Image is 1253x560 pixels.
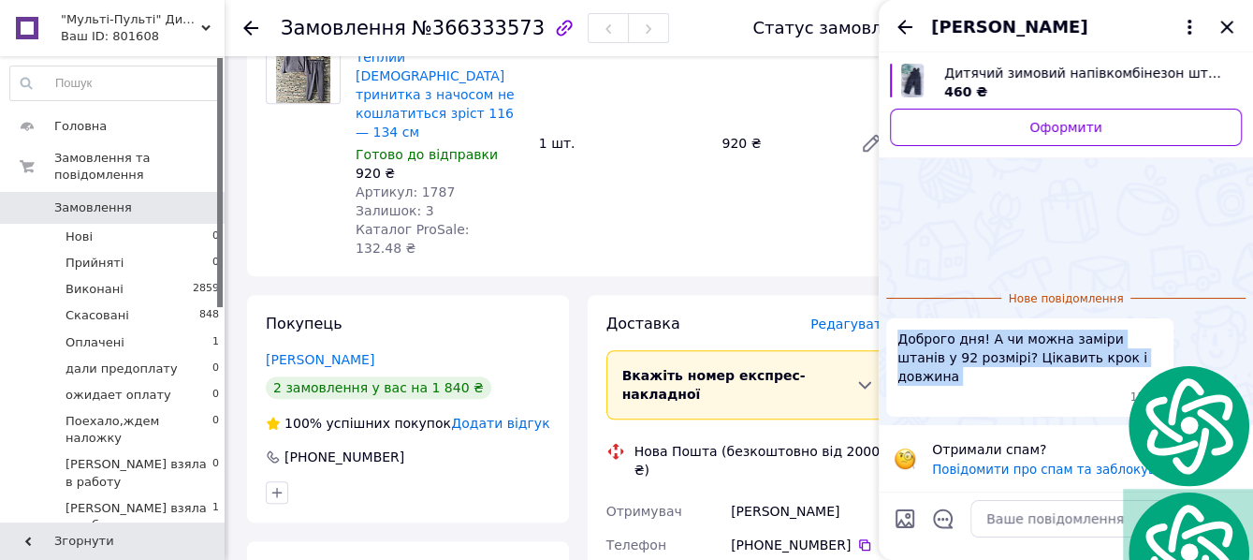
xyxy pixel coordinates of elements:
[356,147,498,162] span: Готово до відправки
[931,15,1201,39] button: [PERSON_NAME]
[714,130,845,156] div: 920 ₴
[284,416,322,431] span: 100%
[1001,291,1131,307] span: Нове повідомлення
[727,494,894,528] div: [PERSON_NAME]
[890,109,1242,146] a: Оформити
[266,376,491,399] div: 2 замовлення у вас на 1 840 ₴
[266,315,342,332] span: Покупець
[66,413,212,447] span: Поехало,ждем наложку
[283,448,406,466] div: [PHONE_NUMBER]
[901,64,924,97] img: 4068328247_w80_h80_dityachij-zimovij-napivkombinezon.jpg
[752,19,925,37] div: Статус замовлення
[1123,362,1253,489] img: logo.svg
[276,30,331,103] img: Дитячий костюм теплий турецький тринитка з начосом не кошлатиться зріст 116 — 134 см
[212,334,219,351] span: 1
[66,281,124,298] span: Виконані
[944,64,1227,82] span: Дитячий зимовий напівкомбінезон штанці на лямках для хлопчиків і дівчат на зріст 86, 92см
[54,199,132,216] span: Замовлення
[212,361,219,377] span: 0
[356,203,434,218] span: Залишок: 3
[622,368,806,402] span: Вкажіть номер експрес-накладної
[61,11,201,28] span: "Мульті-Пульті" Дитячий одяг, взуття, іграшки!+Товари для домашніх улюбленців
[66,255,124,272] span: Прийняті
[412,17,545,39] span: №366333573
[266,414,451,433] div: успішних покупок
[66,361,178,377] span: дали предоплату
[1216,16,1238,38] button: Закрити
[356,164,524,183] div: 920 ₴
[243,19,258,37] div: Повернутися назад
[356,184,455,199] span: Артикул: 1787
[630,442,896,479] div: Нова Пошта (безкоштовно від 2000 ₴)
[606,504,682,519] span: Отримувач
[61,28,225,45] div: Ваш ID: 801608
[66,307,129,324] span: Скасовані
[54,150,225,184] span: Замовлення та повідомлення
[897,330,1162,386] span: Доброго дня! А чи можна заміри штанів у 92 розмірі? Цікавить крок і довжина
[66,500,212,534] span: [PERSON_NAME] взяла в работу
[66,228,93,245] span: Нові
[852,125,890,162] a: Редагувати
[212,456,219,490] span: 0
[212,228,219,245] span: 0
[281,17,406,39] span: Замовлення
[356,31,515,140] a: Дитячий костюм теплий [DEMOGRAPHIC_DATA] тринитка з начосом не кошлатиться зріст 116 — 134 см
[451,416,549,431] span: Додати відгук
[266,352,374,367] a: [PERSON_NAME]
[66,456,212,490] span: [PERSON_NAME] взяла в работу
[66,387,171,404] span: ожидает оплату
[199,307,219,324] span: 848
[532,130,715,156] div: 1 шт.
[932,463,1178,477] button: Повідомити про спам та заблокувати
[731,536,890,554] div: [PHONE_NUMBER]
[894,448,916,470] img: :face_with_monocle:
[66,334,124,351] span: Оплачені
[932,440,1204,459] p: Отримали спам?
[212,500,219,534] span: 1
[54,118,107,135] span: Головна
[931,507,955,531] button: Відкрити шаблони відповідей
[606,315,680,332] span: Доставка
[931,15,1087,39] span: [PERSON_NAME]
[894,16,916,38] button: Назад
[944,84,987,99] span: 460 ₴
[193,281,219,298] span: 2859
[212,255,219,272] span: 0
[890,64,1242,101] a: Переглянути товар
[810,317,890,332] span: Редагувати
[212,413,219,447] span: 0
[10,66,220,100] input: Пошук
[212,387,219,404] span: 0
[356,222,469,256] span: Каталог ProSale: 132.48 ₴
